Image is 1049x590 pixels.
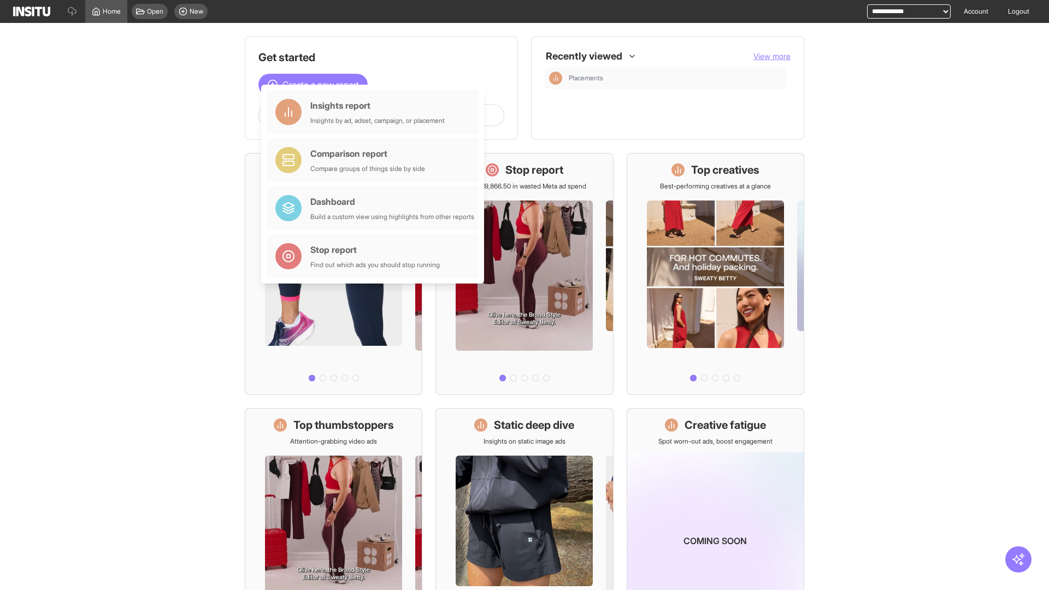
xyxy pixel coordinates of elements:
p: Insights on static image ads [484,437,565,446]
h1: Stop report [505,162,563,178]
span: Open [147,7,163,16]
a: Stop reportSave £19,866.50 in wasted Meta ad spend [435,153,613,395]
div: Compare groups of things side by side [310,164,425,173]
span: Home [103,7,121,16]
a: Top creativesBest-performing creatives at a glance [627,153,804,395]
div: Insights report [310,99,445,112]
a: What's live nowSee all active ads instantly [245,153,422,395]
div: Find out which ads you should stop running [310,261,440,269]
h1: Get started [258,50,504,65]
span: New [190,7,203,16]
p: Attention-grabbing video ads [290,437,377,446]
p: Save £19,866.50 in wasted Meta ad spend [463,182,586,191]
span: Placements [569,74,603,82]
h1: Top thumbstoppers [293,417,394,433]
img: Logo [13,7,50,16]
div: Insights by ad, adset, campaign, or placement [310,116,445,125]
button: View more [753,51,791,62]
p: Best-performing creatives at a glance [660,182,771,191]
div: Comparison report [310,147,425,160]
button: Create a new report [258,74,368,96]
h1: Static deep dive [494,417,574,433]
span: Create a new report [282,78,359,91]
span: Placements [569,74,782,82]
div: Stop report [310,243,440,256]
div: Build a custom view using highlights from other reports [310,213,474,221]
div: Insights [549,72,562,85]
span: View more [753,51,791,61]
h1: Top creatives [691,162,759,178]
div: Dashboard [310,195,474,208]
